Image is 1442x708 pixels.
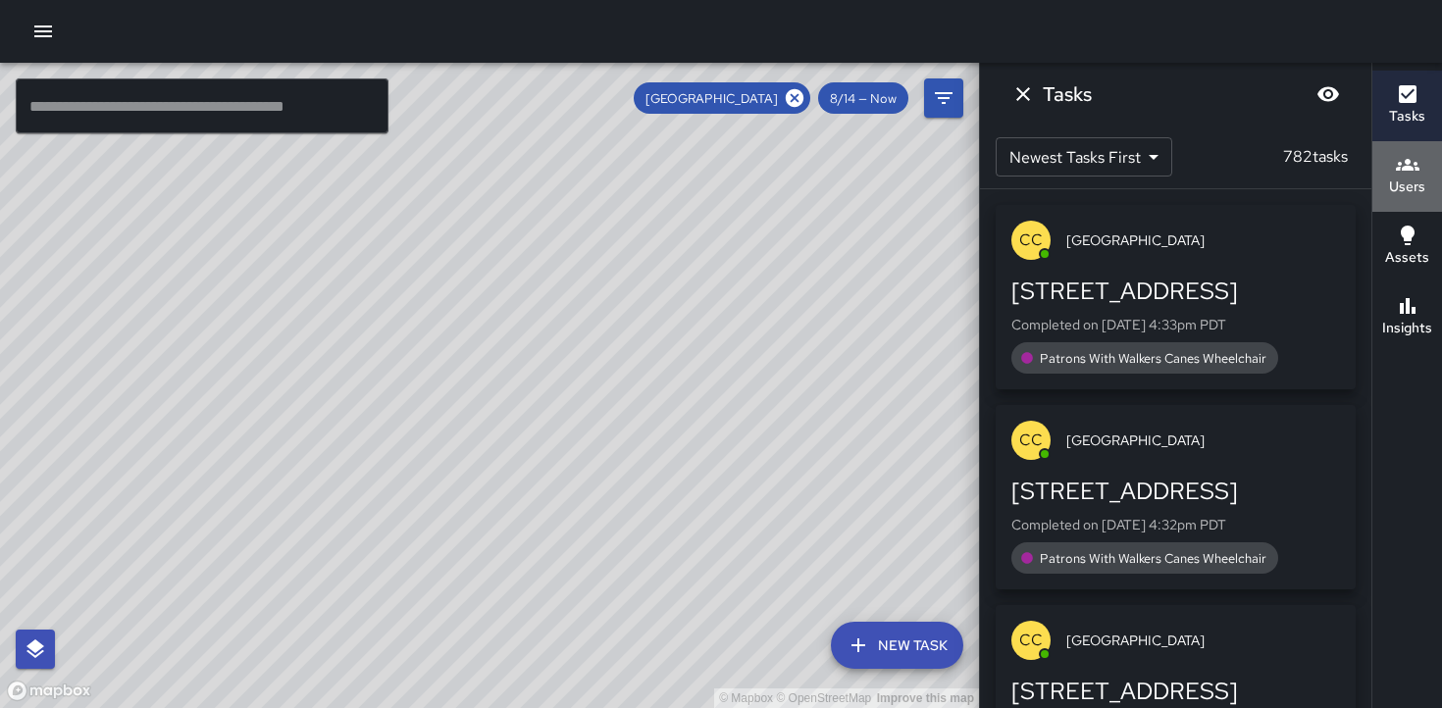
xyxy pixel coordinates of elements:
div: [STREET_ADDRESS] [1011,476,1340,507]
button: Filters [924,78,963,118]
button: Users [1372,141,1442,212]
button: Blur [1309,75,1348,114]
h6: Insights [1382,318,1432,339]
span: [GEOGRAPHIC_DATA] [634,90,790,107]
div: [STREET_ADDRESS] [1011,676,1340,707]
h6: Tasks [1043,78,1092,110]
span: Patrons With Walkers Canes Wheelchair [1028,550,1278,567]
h6: Users [1389,177,1425,198]
p: CC [1019,228,1043,252]
button: New Task [831,622,963,669]
span: [GEOGRAPHIC_DATA] [1066,631,1340,650]
div: [GEOGRAPHIC_DATA] [634,82,810,114]
span: [GEOGRAPHIC_DATA] [1066,230,1340,250]
button: CC[GEOGRAPHIC_DATA][STREET_ADDRESS]Completed on [DATE] 4:32pm PDTPatrons With Walkers Canes Wheel... [996,405,1356,589]
button: Tasks [1372,71,1442,141]
span: Patrons With Walkers Canes Wheelchair [1028,350,1278,367]
div: Newest Tasks First [996,137,1172,177]
span: [GEOGRAPHIC_DATA] [1066,430,1340,450]
h6: Tasks [1389,106,1425,127]
p: CC [1019,429,1043,452]
span: 8/14 — Now [818,90,908,107]
button: Assets [1372,212,1442,282]
p: Completed on [DATE] 4:32pm PDT [1011,515,1340,534]
button: Dismiss [1004,75,1043,114]
button: CC[GEOGRAPHIC_DATA][STREET_ADDRESS]Completed on [DATE] 4:33pm PDTPatrons With Walkers Canes Wheel... [996,205,1356,389]
h6: Assets [1385,247,1429,269]
button: Insights [1372,282,1442,353]
p: Completed on [DATE] 4:33pm PDT [1011,315,1340,334]
p: 782 tasks [1275,145,1356,169]
div: [STREET_ADDRESS] [1011,276,1340,307]
p: CC [1019,629,1043,652]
